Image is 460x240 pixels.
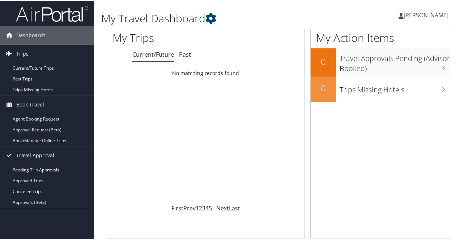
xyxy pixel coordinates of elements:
a: 0Travel Approvals Pending (Advisor Booked) [311,48,450,75]
td: No matching records found [107,66,304,79]
a: 4 [205,204,209,211]
span: Trips [16,44,29,62]
span: [PERSON_NAME] [404,10,448,18]
h2: 0 [311,55,336,67]
img: airportal-logo.png [16,5,88,22]
span: Travel Approval [16,146,54,164]
h1: My Action Items [311,30,450,45]
span: Dashboards [16,26,46,44]
h1: My Travel Dashboard [101,10,337,25]
h1: My Trips [112,30,217,45]
a: Prev [183,204,196,211]
a: 3 [202,204,205,211]
a: [PERSON_NAME] [399,4,456,25]
a: First [171,204,183,211]
a: 1 [196,204,199,211]
a: 5 [209,204,212,211]
a: Current/Future [132,50,174,58]
a: 2 [199,204,202,211]
h3: Trips Missing Hotels [340,80,450,94]
a: Last [229,204,240,211]
h2: 0 [311,81,336,93]
a: 0Trips Missing Hotels [311,76,450,101]
a: Past [179,50,191,58]
span: Book Travel [16,95,44,113]
a: Next [216,204,229,211]
h3: Travel Approvals Pending (Advisor Booked) [340,49,450,73]
span: … [212,204,216,211]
